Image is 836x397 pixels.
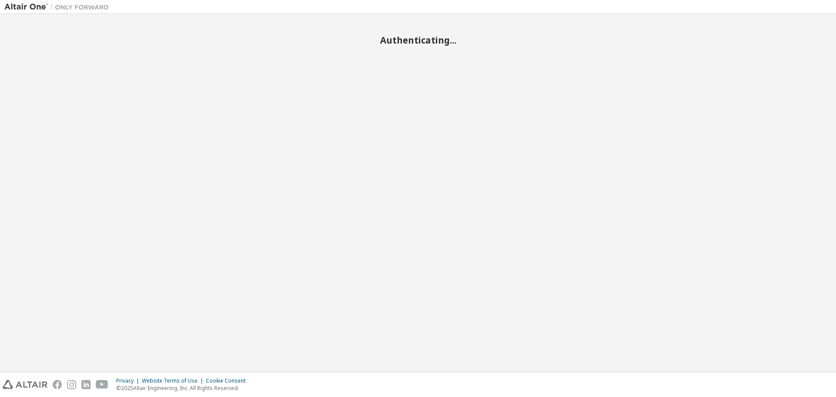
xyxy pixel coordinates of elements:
img: Altair One [4,3,113,11]
img: facebook.svg [53,380,62,389]
h2: Authenticating... [4,34,832,46]
p: © 2025 Altair Engineering, Inc. All Rights Reserved. [116,384,251,392]
div: Privacy [116,377,142,384]
img: linkedin.svg [81,380,91,389]
div: Cookie Consent [206,377,251,384]
img: instagram.svg [67,380,76,389]
img: youtube.svg [96,380,108,389]
div: Website Terms of Use [142,377,206,384]
img: altair_logo.svg [3,380,47,389]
